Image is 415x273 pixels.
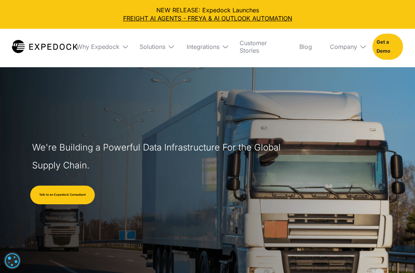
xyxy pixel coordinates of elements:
div: Company [324,29,366,65]
a: FREIGHT AI AGENTS - FREYA & AI OUTLOOK AUTOMATION [6,14,409,22]
a: Blog [293,29,318,65]
div: Integrations [181,29,228,65]
div: Company [330,43,357,50]
div: Solutions [134,29,175,65]
div: Integrations [187,43,219,50]
a: Talk to an Expedock Consultant [30,186,95,204]
div: Solutions [140,43,165,50]
h1: We're Building a Powerful Data Infrastructure For the Global Supply Chain. [32,139,284,174]
a: Customer Stories [234,29,287,65]
div: Why Expedock [77,43,119,50]
div: Why Expedock [71,29,128,65]
a: Get a Demo [372,34,403,60]
div: NEW RELEASE: Expedock Launches [6,6,409,23]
